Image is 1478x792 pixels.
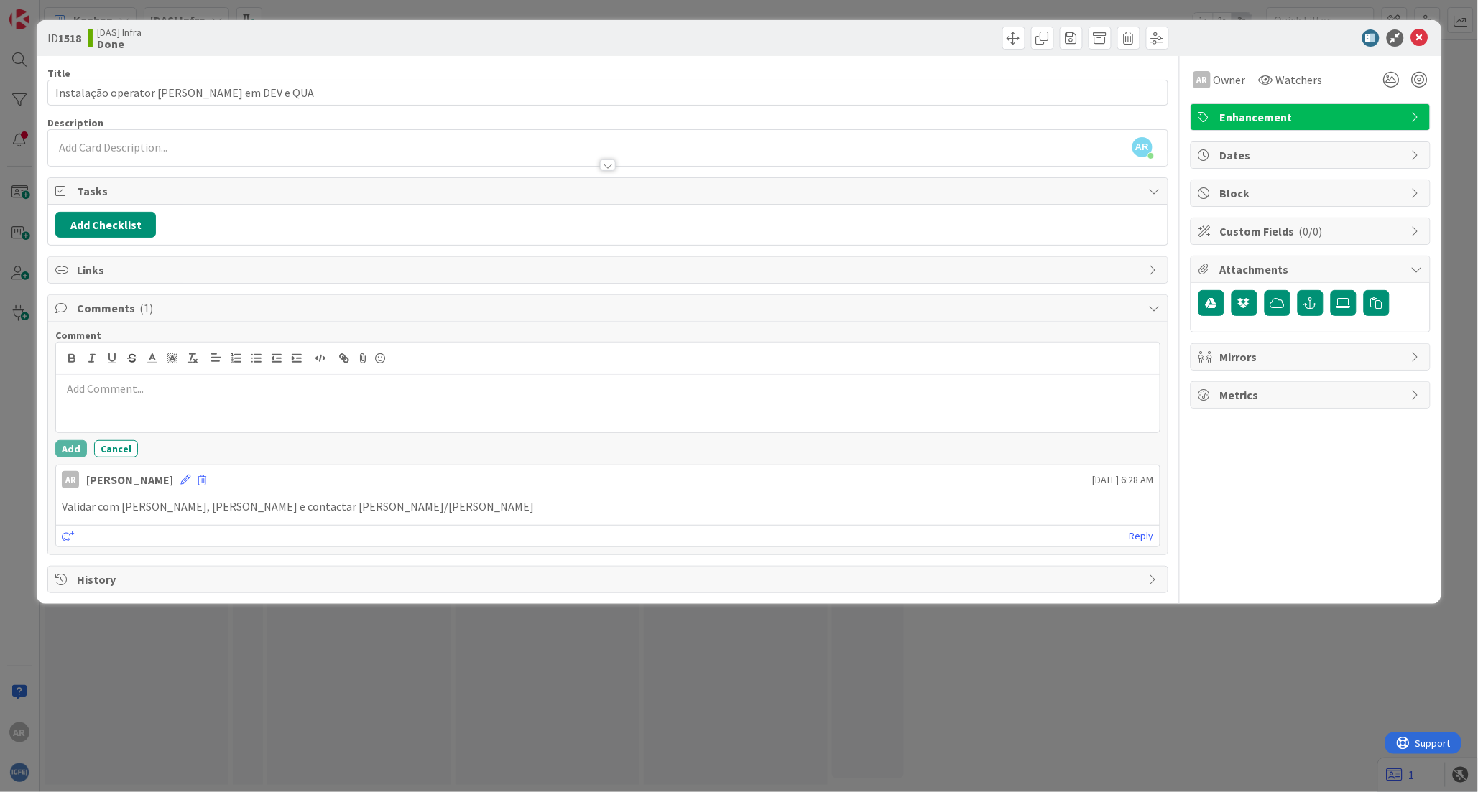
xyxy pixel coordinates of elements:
input: type card name here... [47,80,1168,106]
span: Custom Fields [1220,223,1404,240]
span: Comment [55,329,101,342]
div: AR [62,471,79,488]
label: Title [47,67,70,80]
span: Attachments [1220,261,1404,278]
div: [PERSON_NAME] [86,471,173,488]
p: Validar com [PERSON_NAME], [PERSON_NAME] e contactar [PERSON_NAME]/[PERSON_NAME] [62,498,1153,515]
span: [DATE] 6:28 AM [1093,472,1154,488]
span: Block [1220,185,1404,202]
span: Dates [1220,146,1404,164]
span: Mirrors [1220,348,1404,365]
button: Add [55,440,87,457]
button: Cancel [94,440,138,457]
span: Metrics [1220,386,1404,404]
a: Reply [1130,527,1154,545]
span: Tasks [77,182,1141,200]
span: [DAS] Infra [97,27,142,38]
span: Description [47,116,103,129]
b: 1518 [58,31,81,45]
span: History [77,571,1141,588]
span: Support [30,2,65,19]
span: Watchers [1276,71,1323,88]
span: AR [1132,137,1153,157]
span: Links [77,261,1141,279]
b: Done [97,38,142,50]
span: Owner [1214,71,1246,88]
div: AR [1193,71,1211,88]
span: ( 0/0 ) [1299,224,1323,238]
span: Comments [77,299,1141,317]
span: ( 1 ) [139,301,153,315]
button: Add Checklist [55,212,156,238]
span: Enhancement [1220,108,1404,126]
span: ID [47,29,81,47]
